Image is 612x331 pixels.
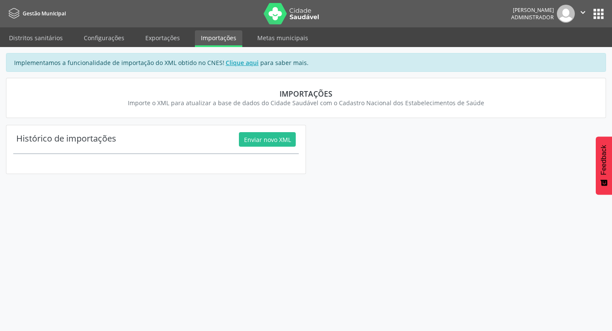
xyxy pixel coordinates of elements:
u: Clique aqui [226,59,259,67]
div: Importações [18,89,594,98]
a: Clique aqui [224,58,260,67]
div: Importe o XML para atualizar a base de dados do Cidade Saudável com o Cadastro Nacional dos Estab... [18,98,594,107]
button: Feedback - Mostrar pesquisa [596,136,612,195]
a: Configurações [78,30,130,45]
a: Importações [195,30,242,47]
span: Administrador [511,14,554,21]
div: Histórico de importações [16,132,116,147]
a: Metas municipais [251,30,314,45]
a: Gestão Municipal [6,6,66,21]
button:  [575,5,591,23]
a: Exportações [139,30,186,45]
i:  [578,8,588,17]
button: apps [591,6,606,21]
span: Feedback [600,145,608,175]
a: Distritos sanitários [3,30,69,45]
div: [PERSON_NAME] [511,6,554,14]
button: Enviar novo XML [239,132,296,147]
span: Gestão Municipal [23,10,66,17]
div: Implementamos a funcionalidade de importação do XML obtido no CNES! para saber mais. [6,53,606,72]
img: img [557,5,575,23]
